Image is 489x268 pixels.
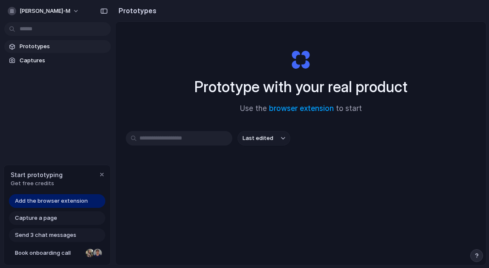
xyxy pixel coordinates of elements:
span: Use the to start [240,103,362,114]
a: browser extension [269,104,334,113]
span: Send 3 chat messages [15,231,76,239]
span: Last edited [243,134,273,143]
h1: Prototype with your real product [194,76,408,98]
h2: Prototypes [115,6,156,16]
a: Captures [4,54,111,67]
span: Prototypes [20,42,107,51]
span: Add the browser extension [15,197,88,205]
span: [PERSON_NAME]-m [20,7,70,15]
span: Get free credits [11,179,63,188]
a: Book onboarding call [9,246,105,260]
a: Add the browser extension [9,194,105,208]
span: Captures [20,56,107,65]
button: [PERSON_NAME]-m [4,4,84,18]
div: Christian Iacullo [93,248,103,258]
div: Nicole Kubica [85,248,95,258]
button: Last edited [237,131,290,146]
span: Start prototyping [11,170,63,179]
span: Capture a page [15,214,57,222]
span: Book onboarding call [15,249,82,257]
a: Prototypes [4,40,111,53]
